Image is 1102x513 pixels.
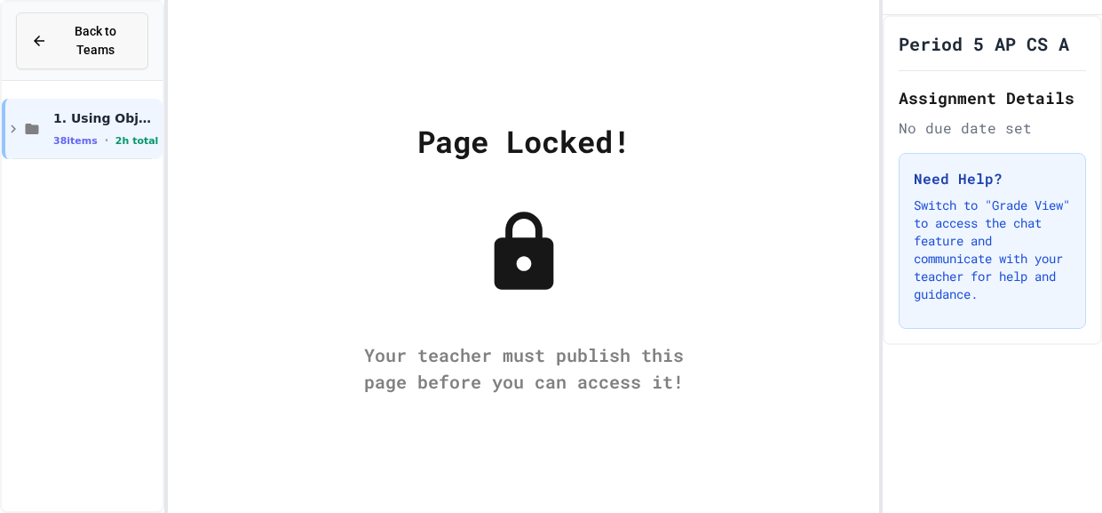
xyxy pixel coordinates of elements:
[53,110,159,126] span: 1. Using Objects and Methods
[899,85,1086,110] h2: Assignment Details
[105,133,108,148] span: •
[58,22,133,60] span: Back to Teams
[346,341,702,395] div: Your teacher must publish this page before you can access it!
[899,31,1069,56] h1: Period 5 AP CS A
[53,135,98,147] span: 38 items
[16,12,148,69] button: Back to Teams
[914,196,1071,303] p: Switch to "Grade View" to access the chat feature and communicate with your teacher for help and ...
[115,135,159,147] span: 2h total
[417,118,630,164] div: Page Locked!
[914,168,1071,189] h3: Need Help?
[899,117,1086,139] div: No due date set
